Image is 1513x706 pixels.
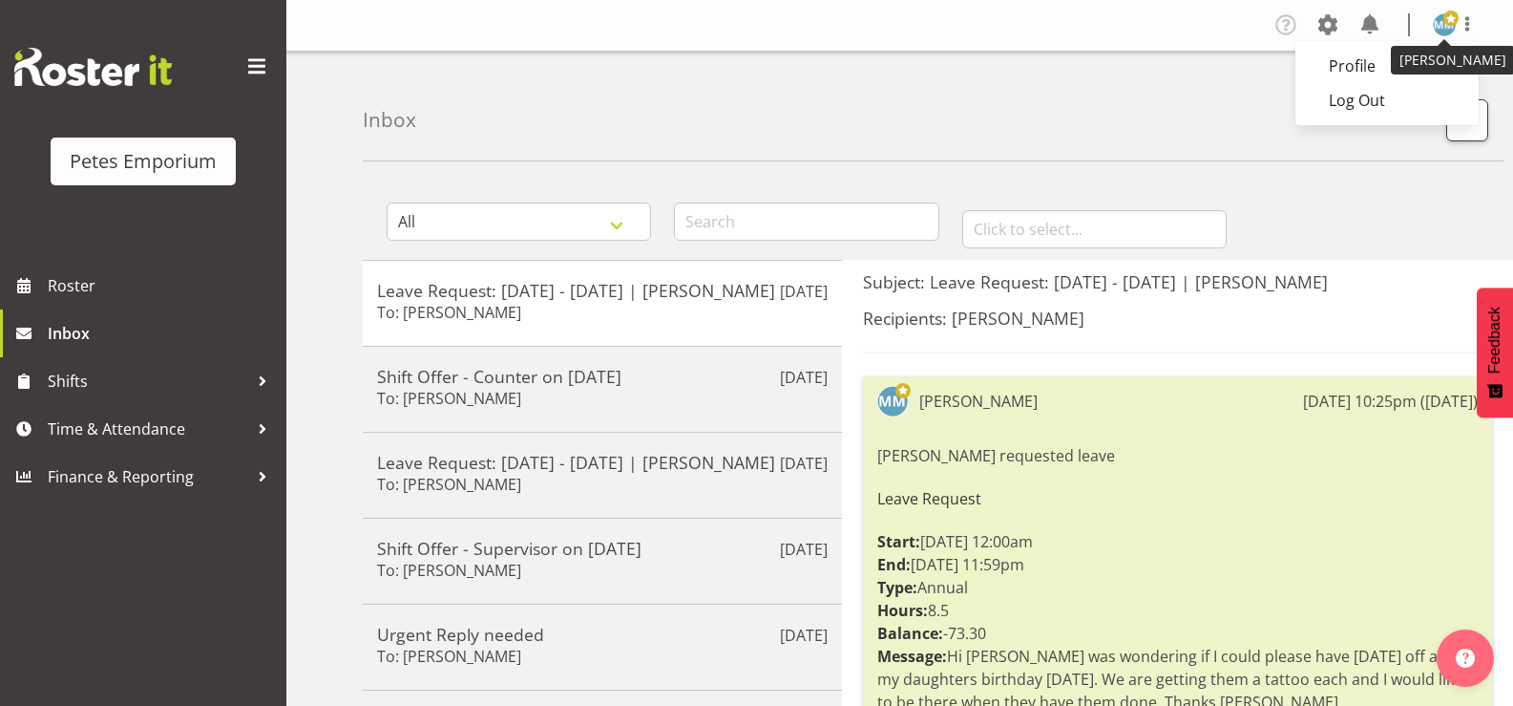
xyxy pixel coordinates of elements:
[48,415,248,443] span: Time & Attendance
[1295,49,1479,83] a: Profile
[919,390,1038,413] div: [PERSON_NAME]
[1303,390,1478,413] div: [DATE] 10:25pm ([DATE])
[780,280,828,303] p: [DATE]
[863,308,1492,329] h5: Recipients: [PERSON_NAME]
[780,538,828,561] p: [DATE]
[377,280,828,301] h5: Leave Request: [DATE] - [DATE] | [PERSON_NAME]
[1486,307,1503,374] span: Feedback
[14,48,172,86] img: Rosterit website logo
[877,386,908,417] img: mandy-mosley3858.jpg
[48,319,277,348] span: Inbox
[48,462,248,491] span: Finance & Reporting
[1477,288,1513,417] button: Feedback - Show survey
[877,554,911,575] strong: End:
[877,531,920,552] strong: Start:
[377,366,828,387] h5: Shift Offer - Counter on [DATE]
[1295,83,1479,118] a: Log Out
[780,366,828,389] p: [DATE]
[377,647,521,666] h6: To: [PERSON_NAME]
[70,147,217,176] div: Petes Emporium
[962,210,1227,248] input: Click to select...
[377,475,521,494] h6: To: [PERSON_NAME]
[377,624,828,645] h5: Urgent Reply needed
[377,303,521,322] h6: To: [PERSON_NAME]
[863,271,1492,292] h5: Subject: Leave Request: [DATE] - [DATE] | [PERSON_NAME]
[780,452,828,475] p: [DATE]
[377,561,521,580] h6: To: [PERSON_NAME]
[877,646,947,667] strong: Message:
[780,624,828,647] p: [DATE]
[48,367,248,396] span: Shifts
[674,203,938,241] input: Search
[1456,649,1475,668] img: help-xxl-2.png
[363,109,416,131] h4: Inbox
[877,577,917,598] strong: Type:
[377,389,521,408] h6: To: [PERSON_NAME]
[877,600,928,621] strong: Hours:
[877,490,1478,507] h6: Leave Request
[377,452,828,473] h5: Leave Request: [DATE] - [DATE] | [PERSON_NAME]
[377,538,828,559] h5: Shift Offer - Supervisor on [DATE]
[1433,13,1456,36] img: mandy-mosley3858.jpg
[48,271,277,300] span: Roster
[877,623,943,644] strong: Balance:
